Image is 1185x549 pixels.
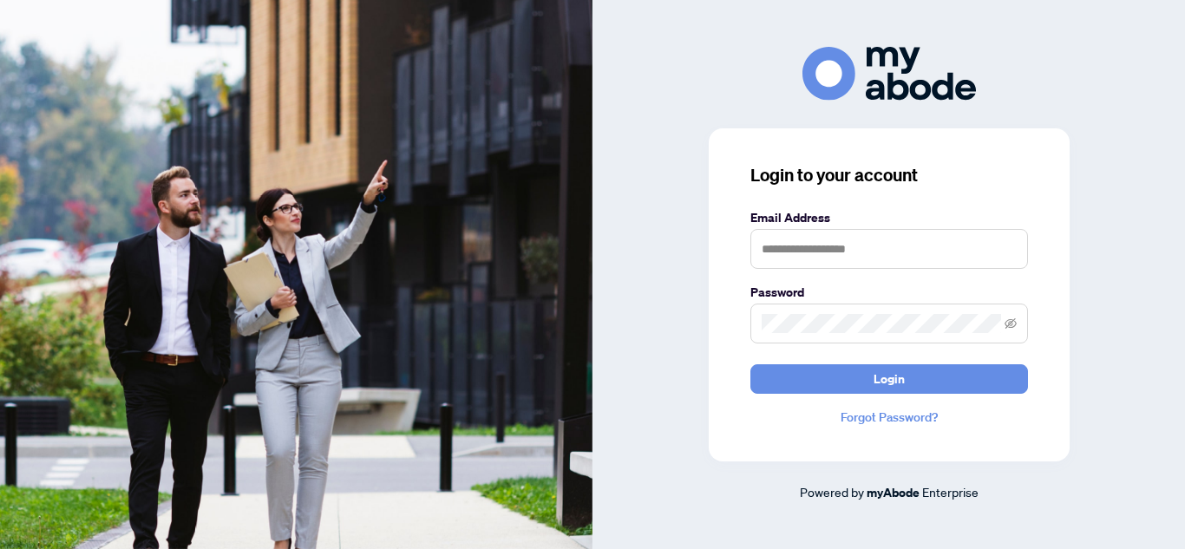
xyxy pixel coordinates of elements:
a: Forgot Password? [750,408,1028,427]
label: Password [750,283,1028,302]
a: myAbode [867,483,920,502]
button: Login [750,364,1028,394]
span: eye-invisible [1005,317,1017,330]
img: ma-logo [802,47,976,100]
span: Powered by [800,484,864,500]
label: Email Address [750,208,1028,227]
span: Login [874,365,905,393]
h3: Login to your account [750,163,1028,187]
span: Enterprise [922,484,979,500]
